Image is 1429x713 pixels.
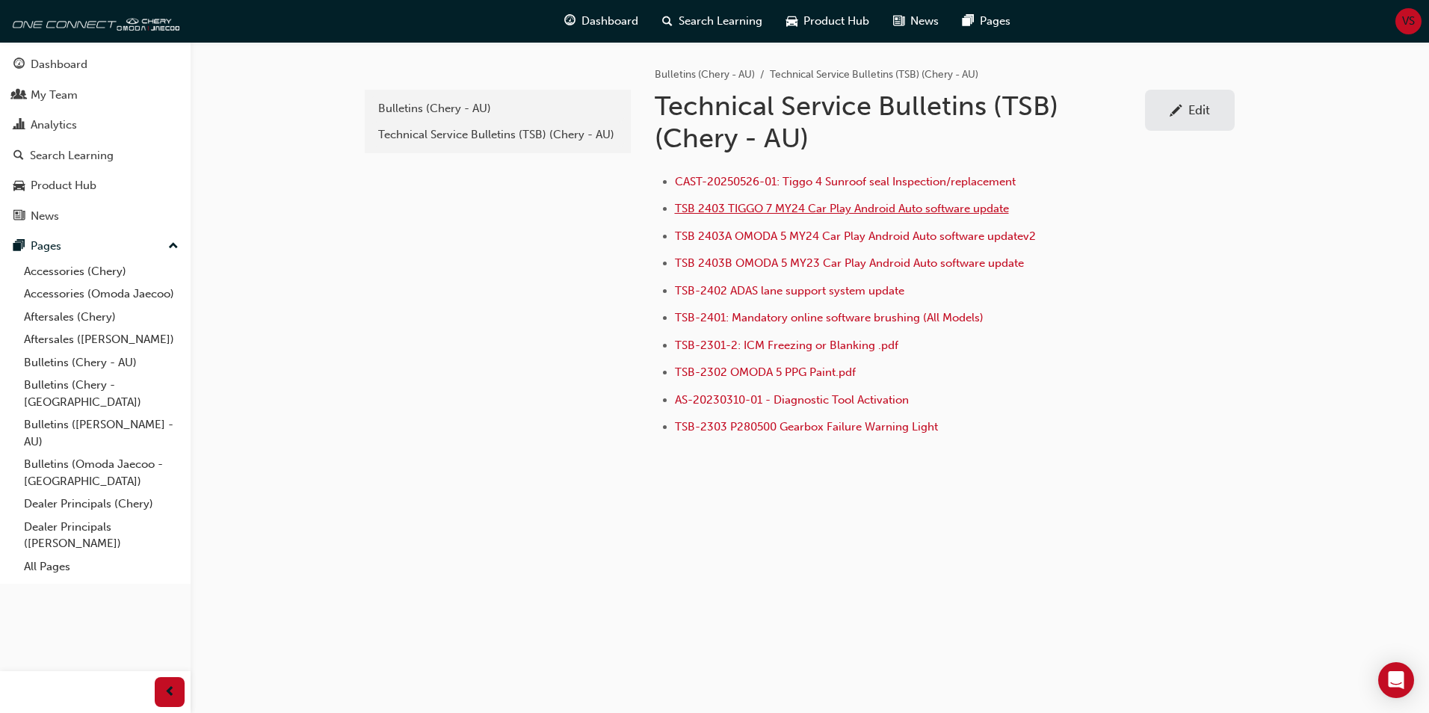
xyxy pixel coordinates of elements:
[679,13,762,30] span: Search Learning
[18,306,185,329] a: Aftersales (Chery)
[655,90,1145,155] h1: Technical Service Bulletins (TSB) (Chery - AU)
[18,493,185,516] a: Dealer Principals (Chery)
[951,6,1022,37] a: pages-iconPages
[378,100,617,117] div: Bulletins (Chery - AU)
[1188,102,1210,117] div: Edit
[581,13,638,30] span: Dashboard
[18,413,185,453] a: Bulletins ([PERSON_NAME] - AU)
[13,119,25,132] span: chart-icon
[675,256,1024,270] a: TSB 2403B OMODA 5 MY23 Car Play Android Auto software update
[371,122,625,148] a: Technical Service Bulletins (TSB) (Chery - AU)
[31,117,77,134] div: Analytics
[13,179,25,193] span: car-icon
[675,284,904,297] a: TSB-2402 ADAS lane support system update
[1402,13,1415,30] span: VS
[18,374,185,413] a: Bulletins (Chery - [GEOGRAPHIC_DATA])
[18,260,185,283] a: Accessories (Chery)
[31,177,96,194] div: Product Hub
[675,420,938,433] a: TSB-2303 P280500 Gearbox Failure Warning Light
[6,51,185,78] a: Dashboard
[13,240,25,253] span: pages-icon
[6,111,185,139] a: Analytics
[13,210,25,223] span: news-icon
[18,516,185,555] a: Dealer Principals ([PERSON_NAME])
[6,142,185,170] a: Search Learning
[980,13,1010,30] span: Pages
[371,96,625,122] a: Bulletins (Chery - AU)
[675,229,1036,243] a: TSB 2403A OMODA 5 MY24 Car Play Android Auto software updatev2
[18,328,185,351] a: Aftersales ([PERSON_NAME])
[18,555,185,578] a: All Pages
[881,6,951,37] a: news-iconNews
[803,13,869,30] span: Product Hub
[786,12,797,31] span: car-icon
[31,87,78,104] div: My Team
[1395,8,1422,34] button: VS
[564,12,575,31] span: guage-icon
[6,81,185,109] a: My Team
[31,56,87,73] div: Dashboard
[1378,662,1414,698] div: Open Intercom Messenger
[1145,90,1235,131] a: Edit
[31,208,59,225] div: News
[675,311,984,324] a: TSB-2401: Mandatory online software brushing (All Models)
[910,13,939,30] span: News
[675,365,856,379] a: TSB-2302 OMODA 5 PPG Paint.pdf
[552,6,650,37] a: guage-iconDashboard
[13,58,25,72] span: guage-icon
[18,453,185,493] a: Bulletins (Omoda Jaecoo - [GEOGRAPHIC_DATA])
[6,48,185,232] button: DashboardMy TeamAnalyticsSearch LearningProduct HubNews
[6,203,185,230] a: News
[18,283,185,306] a: Accessories (Omoda Jaecoo)
[6,172,185,200] a: Product Hub
[662,12,673,31] span: search-icon
[18,351,185,374] a: Bulletins (Chery - AU)
[675,339,898,352] a: TSB-2301-2: ICM Freezing or Blanking .pdf
[650,6,774,37] a: search-iconSearch Learning
[7,6,179,36] img: oneconnect
[893,12,904,31] span: news-icon
[6,232,185,260] button: Pages
[31,238,61,255] div: Pages
[774,6,881,37] a: car-iconProduct Hub
[770,67,978,84] li: Technical Service Bulletins (TSB) (Chery - AU)
[1170,105,1182,120] span: pencil-icon
[30,147,114,164] div: Search Learning
[675,175,1016,188] a: CAST-20250526-01: Tiggo 4 Sunroof seal Inspection/replacement
[675,393,909,407] a: AS-20230310-01 - Diagnostic Tool Activation
[655,68,755,81] a: Bulletins (Chery - AU)
[963,12,974,31] span: pages-icon
[675,202,1009,215] a: TSB 2403 TIGGO 7 MY24 Car Play Android Auto software update
[164,683,176,702] span: prev-icon
[168,237,179,256] span: up-icon
[13,89,25,102] span: people-icon
[13,149,24,163] span: search-icon
[378,126,617,143] div: Technical Service Bulletins (TSB) (Chery - AU)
